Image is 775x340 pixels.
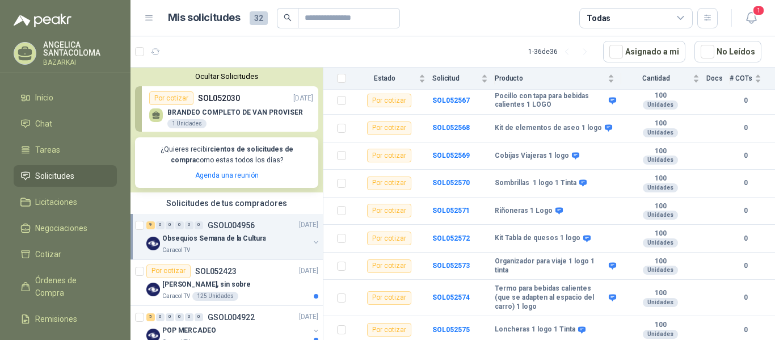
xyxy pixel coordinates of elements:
[643,100,678,110] div: Unidades
[730,95,761,106] b: 0
[14,308,117,330] a: Remisiones
[156,221,165,229] div: 0
[185,313,193,321] div: 0
[367,177,411,190] div: Por cotizar
[14,270,117,304] a: Órdenes de Compra
[367,323,411,337] div: Por cotizar
[135,86,318,132] a: Por cotizarSOL052030[DATE] BRANDEO COMPLETO DE VAN PROVISER1 Unidades
[495,74,605,82] span: Producto
[730,74,752,82] span: # COTs
[185,221,193,229] div: 0
[621,74,690,82] span: Cantidad
[35,274,106,299] span: Órdenes de Compra
[162,279,251,290] p: [PERSON_NAME], sin sobre
[741,8,761,28] button: 1
[353,74,416,82] span: Estado
[171,145,293,164] b: cientos de solicitudes de compra
[643,211,678,220] div: Unidades
[621,289,700,298] b: 100
[35,248,61,261] span: Cotizar
[621,119,700,128] b: 100
[730,123,761,133] b: 0
[14,87,117,108] a: Inicio
[432,262,470,270] a: SOL052573
[299,312,318,322] p: [DATE]
[146,237,160,250] img: Company Logo
[208,313,255,321] p: GSOL004922
[643,183,678,192] div: Unidades
[168,10,241,26] h1: Mis solicitudes
[621,68,706,90] th: Cantidad
[299,220,318,230] p: [DATE]
[14,139,117,161] a: Tareas
[175,221,184,229] div: 0
[35,117,52,130] span: Chat
[149,91,193,105] div: Por cotizar
[14,191,117,213] a: Licitaciones
[495,325,575,334] b: Loncheras 1 logo 1 Tinta
[495,152,569,161] b: Cobijas Viajeras 1 logo
[528,43,594,61] div: 1 - 36 de 36
[162,292,190,301] p: Caracol TV
[694,41,761,62] button: No Leídos
[432,234,470,242] a: SOL052572
[643,266,678,275] div: Unidades
[250,11,268,25] span: 32
[367,232,411,245] div: Por cotizar
[195,221,203,229] div: 0
[367,94,411,107] div: Por cotizar
[587,12,610,24] div: Todas
[621,147,700,156] b: 100
[432,179,470,187] a: SOL052570
[643,156,678,165] div: Unidades
[603,41,685,62] button: Asignado a mi
[495,257,606,275] b: Organizador para viaje 1 logo 1 tinta
[130,260,323,306] a: Por cotizarSOL052423[DATE] Company Logo[PERSON_NAME], sin sobreCaracol TV125 Unidades
[367,149,411,162] div: Por cotizar
[730,68,775,90] th: # COTs
[432,207,470,215] b: SOL052571
[43,41,117,57] p: ANGELICA SANTACOLOMA
[730,178,761,188] b: 0
[752,5,765,16] span: 1
[432,124,470,132] a: SOL052568
[166,313,174,321] div: 0
[167,119,207,128] div: 1 Unidades
[621,321,700,330] b: 100
[495,92,606,110] b: Pocillo con tapa para bebidas calientes 1 LOGO
[495,124,602,133] b: Kit de elementos de aseo 1 logo
[156,313,165,321] div: 0
[495,234,580,243] b: Kit Tabla de quesos 1 logo
[730,261,761,271] b: 0
[35,170,74,182] span: Solicitudes
[367,121,411,135] div: Por cotizar
[135,72,318,81] button: Ocultar Solicitudes
[14,165,117,187] a: Solicitudes
[353,68,432,90] th: Estado
[162,233,266,244] p: Obsequios Semana de la Cultura
[130,68,323,192] div: Ocultar SolicitudesPor cotizarSOL052030[DATE] BRANDEO COMPLETO DE VAN PROVISER1 Unidades¿Quieres ...
[495,68,621,90] th: Producto
[192,292,238,301] div: 125 Unidades
[643,128,678,137] div: Unidades
[142,144,311,166] p: ¿Quieres recibir como estas todos los días?
[293,93,313,104] p: [DATE]
[35,313,77,325] span: Remisiones
[35,196,77,208] span: Licitaciones
[195,267,237,275] p: SOL052423
[367,204,411,217] div: Por cotizar
[621,91,700,100] b: 100
[175,313,184,321] div: 0
[35,91,53,104] span: Inicio
[432,152,470,159] a: SOL052569
[432,96,470,104] a: SOL052567
[299,266,318,276] p: [DATE]
[495,284,606,311] b: Termo para bebidas calientes (que se adapten al espacio del carro) 1 logo
[208,221,255,229] p: GSOL004956
[643,238,678,247] div: Unidades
